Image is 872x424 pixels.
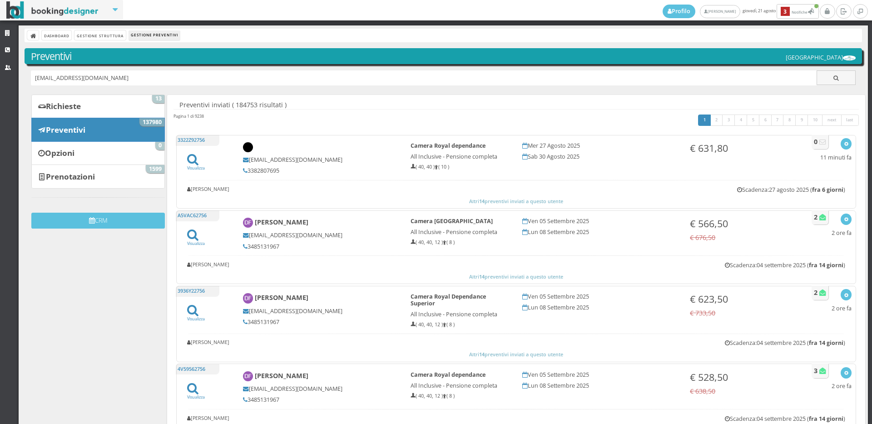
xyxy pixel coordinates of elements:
h3: € 566,50 [690,218,789,229]
h5: 2 ore fa [832,305,852,312]
h5: 3485131967 [243,243,398,250]
h5: 3485131967 [243,319,398,325]
a: Prenotazioni 1599 [31,165,165,188]
h5: Scadenza: [725,415,845,422]
h5: [EMAIL_ADDRESS][DOMAIN_NAME] [243,232,398,239]
h5: 3382807695 [243,167,398,174]
h6: ( 40, 40 ) ( 10 ) [411,164,510,170]
h5: All Inclusive - Pensione completa [411,229,510,235]
h5: [EMAIL_ADDRESS][DOMAIN_NAME] [243,308,398,314]
h5: A5VAC62756 [176,210,219,221]
img: ea773b7e7d3611ed9c9d0608f5526cb6.png [843,55,856,60]
span: 13 [152,95,164,103]
button: CRM [31,213,165,229]
h5: Lun 08 Settembre 2025 [522,304,678,311]
span: 0 [155,142,164,150]
h5: Lun 08 Settembre 2025 [522,229,678,235]
h5: Mer 27 Agosto 2025 [522,142,678,149]
b: 14 [479,351,485,358]
b: fra 6 giorni [812,186,843,194]
a: 7 [771,115,784,126]
input: Ricerca cliente - (inserisci il codice, il nome, il cognome, il numero di telefono o la mail) [31,70,817,85]
a: Visualizza [187,159,205,171]
h6: ( 40, 40, 12 ) ( 8 ) [411,322,510,328]
h6: [PERSON_NAME] [187,415,229,421]
h5: Sab 30 Agosto 2025 [522,153,678,160]
h5: Ven 05 Settembre 2025 [522,371,678,378]
button: 3Notifiche [777,4,819,19]
button: Altri14preventivi inviati a questo utente [181,351,852,359]
h4: € 676,50 [690,234,789,241]
h5: All Inclusive - Pensione completa [411,382,510,389]
a: Visualizza [187,310,205,322]
a: Profilo [663,5,695,18]
h5: Ven 05 Settembre 2025 [522,293,678,300]
b: 3 [781,7,790,16]
h5: 3936Y22756 [176,286,219,297]
b: Preventivi [46,125,85,135]
h5: Ven 05 Settembre 2025 [522,218,678,224]
b: fra 14 giorni [809,339,843,347]
b: Camera Royal dependance [411,371,486,379]
b: 14 [479,273,485,280]
a: Dashboard [42,30,71,40]
a: Preventivi 137980 [31,118,165,141]
span: 1599 [146,165,164,173]
h5: 2 ore fa [832,383,852,389]
b: Prenotazioni [46,171,95,182]
h4: € 733,50 [690,309,789,317]
h5: All Inclusive - Pensione completa [411,153,510,160]
a: 5 [747,115,760,126]
h6: [PERSON_NAME] [187,339,229,345]
button: Altri14preventivi inviati a questo utente [181,197,852,205]
button: Altri14preventivi inviati a questo utente [181,273,852,281]
a: last [841,115,859,126]
b: fra 14 giorni [809,415,843,423]
img: Davide Fistolera [243,371,253,382]
b: [PERSON_NAME] [255,371,308,380]
h3: € 623,50 [690,293,789,305]
h3: € 631,80 [690,142,789,154]
h5: [EMAIL_ADDRESS][DOMAIN_NAME] [243,156,398,163]
h3: € 528,50 [690,371,789,383]
h5: 11 minuti fa [820,154,852,161]
b: [PERSON_NAME] [255,218,308,226]
span: giovedì, 21 agosto [663,4,820,19]
span: 04 settembre 2025 ( ) [757,339,845,347]
a: Richieste 13 [31,95,165,118]
b: 3 [814,366,817,375]
span: 04 settembre 2025 ( ) [757,261,845,269]
h6: ( 40, 40, 12 ) ( 8 ) [411,393,510,399]
b: 2 [814,288,817,297]
h6: [PERSON_NAME] [187,186,229,192]
h5: Lun 08 Settembre 2025 [522,382,678,389]
a: 10 [808,115,823,126]
a: 1 [698,115,711,126]
img: Davide Fistolera [243,218,253,228]
b: 0 [814,137,817,146]
a: Visualizza [187,388,205,400]
a: Visualizza [187,234,205,246]
h4: € 638,50 [690,387,789,395]
h5: Scadenza: [725,262,845,269]
b: Camera Royal Dependance Superior [411,293,486,307]
h6: ( 40, 40, 12 ) ( 8 ) [411,239,510,245]
a: Gestione Struttura [74,30,125,40]
a: 8 [783,115,796,126]
a: 3 [722,115,735,126]
span: 137980 [139,118,164,126]
a: 2 [710,115,723,126]
a: 4 [734,115,748,126]
span: 04 settembre 2025 ( ) [757,415,845,423]
h5: 4V59562756 [176,364,219,375]
b: [PERSON_NAME] [255,293,308,302]
h5: All Inclusive - Pensione completa [411,311,510,318]
a: 6 [759,115,772,126]
b: 14 [479,198,485,205]
h5: Scadenza: [725,339,845,346]
span: 27 agosto 2025 ( ) [769,186,845,194]
b: Opzioni [45,148,74,158]
li: Gestione Preventivi [129,30,180,40]
h5: [EMAIL_ADDRESS][DOMAIN_NAME] [243,385,398,392]
b: fra 14 giorni [809,261,843,269]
